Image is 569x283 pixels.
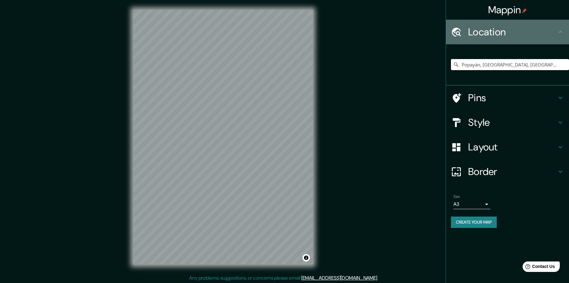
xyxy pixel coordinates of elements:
button: Create your map [451,217,497,228]
h4: Layout [468,141,557,153]
input: Pick your city or area [451,59,569,70]
canvas: Map [133,10,313,265]
button: Toggle attribution [302,254,310,261]
div: Location [446,20,569,44]
div: A3 [453,199,490,209]
a: [EMAIL_ADDRESS][DOMAIN_NAME] [301,275,377,281]
div: Layout [446,135,569,159]
label: Size [453,194,460,199]
h4: Location [468,26,557,38]
div: . [379,274,380,282]
div: Border [446,159,569,184]
iframe: Help widget launcher [514,259,562,276]
div: . [378,274,379,282]
img: pin-icon.png [522,8,527,13]
h4: Mappin [488,4,527,16]
p: Any problems, suggestions, or concerns please email . [189,274,378,282]
h4: Style [468,116,557,129]
h4: Border [468,165,557,178]
h4: Pins [468,92,557,104]
div: Style [446,110,569,135]
div: Pins [446,86,569,110]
